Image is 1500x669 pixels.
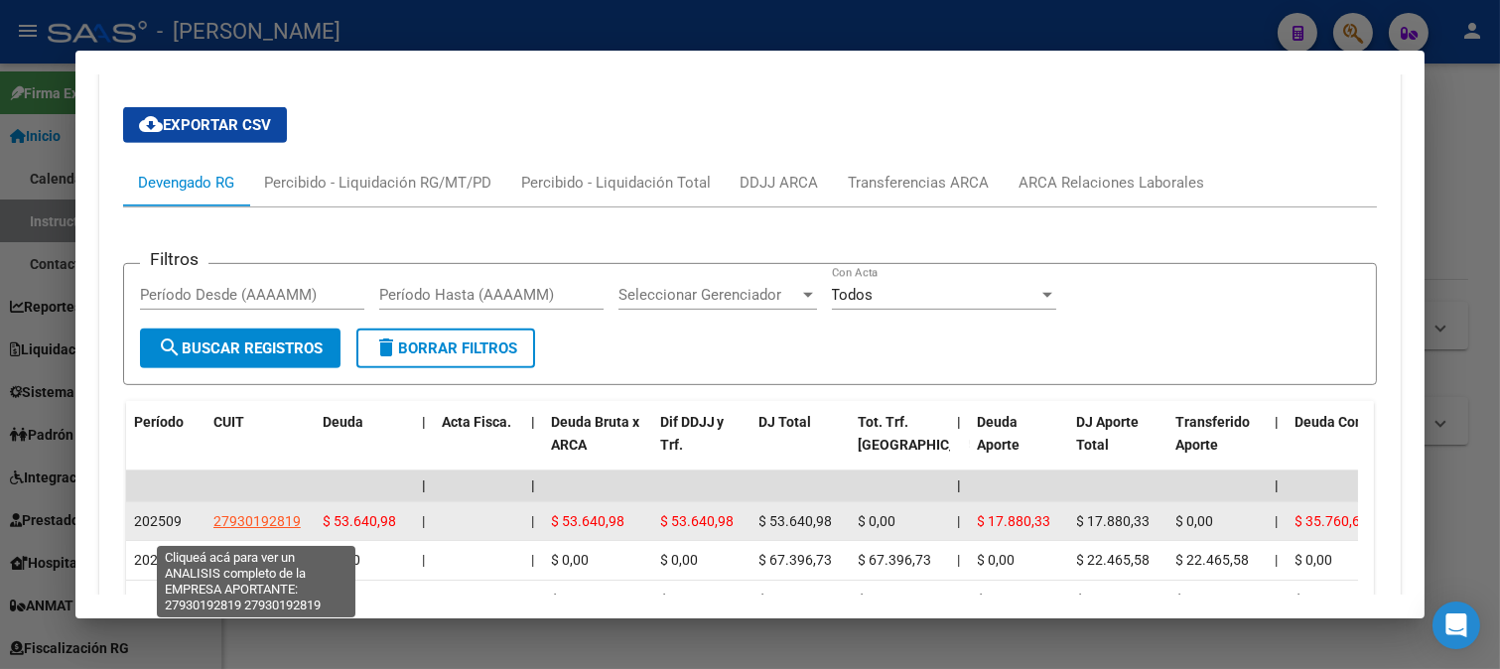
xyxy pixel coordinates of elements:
span: Tot. Trf. [GEOGRAPHIC_DATA] [859,414,994,453]
span: Período [134,414,184,430]
span: $ 0,00 [1176,513,1214,529]
span: | [1276,477,1280,493]
span: $ 0,00 [660,592,698,607]
span: | [422,552,425,568]
datatable-header-cell: Deuda Bruta x ARCA [543,401,652,488]
span: | [422,477,426,493]
datatable-header-cell: Transferido Aporte [1168,401,1268,488]
span: 202507 [134,592,182,607]
span: $ 22.465,58 [1176,552,1250,568]
datatable-header-cell: Acta Fisca. [434,401,523,488]
span: $ 54.537,01 [759,592,833,607]
span: $ 17.880,33 [978,513,1051,529]
span: Exportar CSV [139,116,271,134]
datatable-header-cell: | [414,401,434,488]
span: Seleccionar Gerenciador [618,286,799,304]
span: $ 0,00 [1295,592,1333,607]
span: | [958,552,961,568]
button: Exportar CSV [123,107,287,143]
div: ARCA Relaciones Laborales [1020,172,1205,194]
span: $ 0,00 [551,592,589,607]
datatable-header-cell: CUIT [205,401,315,488]
span: | [422,513,425,529]
span: Transferido Aporte [1176,414,1251,453]
button: Borrar Filtros [356,329,535,368]
mat-icon: search [158,335,182,359]
span: $ 0,00 [859,513,896,529]
span: Deuda Bruta x ARCA [551,414,639,453]
div: Percibido - Liquidación Total [521,172,711,194]
datatable-header-cell: DJ Aporte Total [1069,401,1168,488]
span: Todos [832,286,874,304]
span: 27930192819 [213,513,301,529]
span: | [422,592,425,607]
span: Borrar Filtros [374,339,517,357]
span: | [1276,414,1280,430]
span: | [531,414,535,430]
span: $ 35.760,65 [1295,513,1369,529]
span: | [958,513,961,529]
datatable-header-cell: DJ Total [751,401,851,488]
span: | [958,477,962,493]
span: $ 0,00 [323,592,360,607]
span: $ 18.179,00 [1176,592,1250,607]
span: $ 17.880,33 [1077,513,1151,529]
span: DJ Total [759,414,812,430]
span: | [531,513,534,529]
datatable-header-cell: Deuda [315,401,414,488]
span: $ 0,00 [660,552,698,568]
span: | [958,592,961,607]
span: $ 53.640,98 [551,513,624,529]
span: | [958,414,962,430]
span: 202508 [134,552,182,568]
span: | [531,592,534,607]
span: $ 53.640,98 [759,513,833,529]
datatable-header-cell: | [523,401,543,488]
mat-icon: delete [374,335,398,359]
span: 27930192819 [213,552,301,568]
datatable-header-cell: Deuda Aporte [970,401,1069,488]
span: $ 67.396,73 [859,552,932,568]
span: Deuda Aporte [978,414,1021,453]
span: Deuda Contr. [1295,414,1377,430]
datatable-header-cell: Deuda Contr. [1288,401,1387,488]
span: Dif DDJJ y Trf. [660,414,725,453]
div: Devengado RG [138,172,234,194]
datatable-header-cell: | [1268,401,1288,488]
span: $ 53.640,98 [323,513,396,529]
span: Acta Fisca. [442,414,511,430]
span: CUIT [213,414,244,430]
span: $ 0,00 [323,552,360,568]
span: $ 22.465,58 [1077,552,1151,568]
span: 202509 [134,513,182,529]
div: DDJJ ARCA [741,172,819,194]
span: | [1276,552,1279,568]
datatable-header-cell: | [950,401,970,488]
span: $ 67.396,73 [759,552,833,568]
span: | [531,477,535,493]
span: | [1276,592,1279,607]
span: Buscar Registros [158,339,323,357]
span: 27930192819 [213,592,301,607]
mat-icon: cloud_download [139,112,163,136]
span: | [422,414,426,430]
div: Open Intercom Messenger [1432,602,1480,649]
datatable-header-cell: Dif DDJJ y Trf. [652,401,751,488]
span: $ 0,00 [978,552,1016,568]
span: | [531,552,534,568]
datatable-header-cell: Tot. Trf. Bruto [851,401,950,488]
span: $ 53.640,98 [660,513,734,529]
span: | [1276,513,1279,529]
span: $ 0,00 [1295,552,1333,568]
span: Deuda [323,414,363,430]
datatable-header-cell: Período [126,401,205,488]
span: $ 18.179,00 [1077,592,1151,607]
h3: Filtros [140,248,208,270]
div: Transferencias ARCA [849,172,990,194]
div: Percibido - Liquidación RG/MT/PD [264,172,491,194]
span: $ 0,00 [978,592,1016,607]
button: Buscar Registros [140,329,341,368]
span: DJ Aporte Total [1077,414,1140,453]
span: $ 0,00 [551,552,589,568]
span: $ 54.537,01 [859,592,932,607]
